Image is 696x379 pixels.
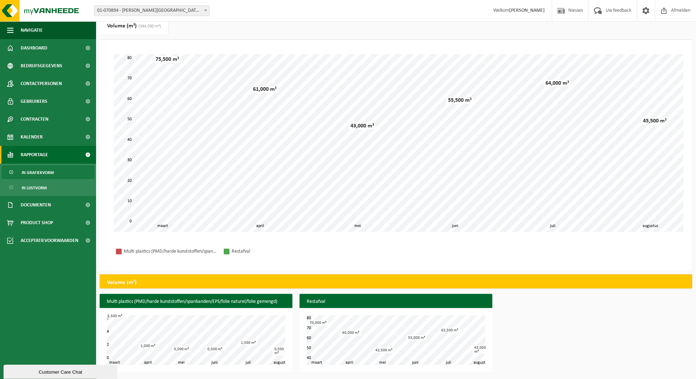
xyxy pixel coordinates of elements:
[341,330,361,336] div: 60,000 m³
[308,320,328,326] div: 70,000 m³
[94,6,209,16] span: 01-070894 - CASTELEIN SEALANTS NV - KAPELLEN
[124,247,216,256] div: Multi plastics (PMD/harde kunststoffen/spanbanden/EPS/folie naturel/folie gemengd)
[106,314,124,319] div: 5,500 m³
[473,345,488,354] div: 45,000 m³
[94,5,210,16] span: 01-070894 - CASTELEIN SEALANTS NV - KAPELLEN
[100,275,144,290] h2: Volume (m³)
[22,181,47,195] span: In lijstvorm
[439,328,460,333] div: 62,500 m³
[300,294,492,310] h3: Restafval
[509,8,545,13] strong: [PERSON_NAME]
[2,181,94,194] a: In lijstvorm
[2,165,94,179] a: In grafiekvorm
[21,21,43,39] span: Navigatie
[21,214,53,232] span: Product Shop
[349,122,376,130] div: 43,000 m³
[21,146,48,164] span: Rapportage
[232,247,324,256] div: Restafval
[206,347,224,352] div: 0,500 m³
[21,39,47,57] span: Dashboard
[544,80,571,87] div: 64,000 m³
[406,335,427,341] div: 55,000 m³
[273,347,286,356] div: 0,500 m³
[172,347,191,352] div: 0,500 m³
[374,348,394,353] div: 42,500 m³
[642,117,669,125] div: 45,500 m³
[21,110,48,128] span: Contracten
[139,343,157,349] div: 1,000 m³
[239,340,258,346] div: 1,500 m³
[100,294,292,310] h3: Multi plastics (PMD/harde kunststoffen/spanbanden/EPS/folie naturel/folie gemengd)
[446,97,473,104] div: 55,500 m³
[137,24,161,28] span: (344,500 m³)
[21,57,62,75] span: Bedrijfsgegevens
[100,18,168,34] a: Volume (m³)
[21,232,78,249] span: Acceptatievoorwaarden
[4,363,119,379] iframe: chat widget
[21,93,47,110] span: Gebruikers
[21,196,51,214] span: Documenten
[21,75,62,93] span: Contactpersonen
[251,86,278,93] div: 61,000 m³
[21,128,43,146] span: Kalender
[154,56,181,63] div: 75,500 m³
[22,166,54,179] span: In grafiekvorm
